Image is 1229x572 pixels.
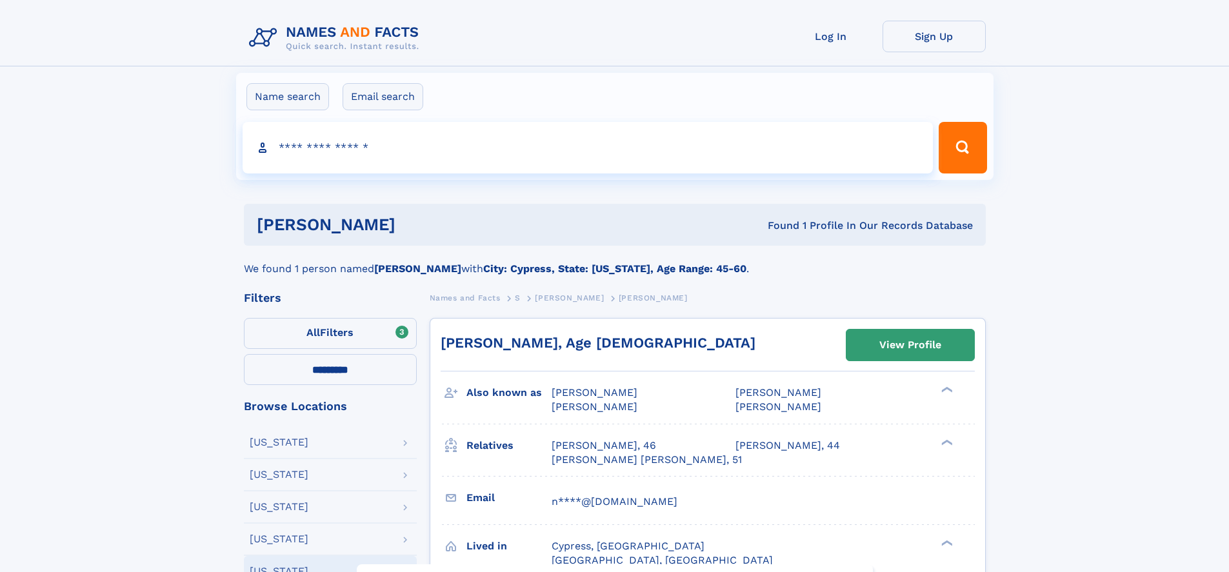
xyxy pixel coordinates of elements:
[939,122,986,173] button: Search Button
[552,453,742,467] a: [PERSON_NAME] [PERSON_NAME], 51
[250,534,308,544] div: [US_STATE]
[552,540,704,552] span: Cypress, [GEOGRAPHIC_DATA]
[244,246,986,277] div: We found 1 person named with .
[552,400,637,413] span: [PERSON_NAME]
[581,219,973,233] div: Found 1 Profile In Our Records Database
[243,122,934,173] input: search input
[735,386,821,399] span: [PERSON_NAME]
[466,487,552,509] h3: Email
[244,318,417,349] label: Filters
[552,439,656,453] a: [PERSON_NAME], 46
[244,400,417,412] div: Browse Locations
[735,439,840,453] a: [PERSON_NAME], 44
[535,293,604,302] span: [PERSON_NAME]
[938,438,954,446] div: ❯
[515,290,521,306] a: S
[441,335,755,351] a: [PERSON_NAME], Age [DEMOGRAPHIC_DATA]
[552,386,637,399] span: [PERSON_NAME]
[535,290,604,306] a: [PERSON_NAME]
[430,290,501,306] a: Names and Facts
[244,292,417,304] div: Filters
[250,437,308,448] div: [US_STATE]
[244,21,430,55] img: Logo Names and Facts
[466,382,552,404] h3: Also known as
[466,535,552,557] h3: Lived in
[883,21,986,52] a: Sign Up
[246,83,329,110] label: Name search
[938,386,954,394] div: ❯
[250,502,308,512] div: [US_STATE]
[250,469,308,480] div: [US_STATE]
[374,262,461,275] b: [PERSON_NAME]
[483,262,746,275] b: City: Cypress, State: [US_STATE], Age Range: 45-60
[515,293,521,302] span: S
[879,330,941,360] div: View Profile
[343,83,423,110] label: Email search
[466,435,552,457] h3: Relatives
[257,217,582,233] h1: [PERSON_NAME]
[619,293,688,302] span: [PERSON_NAME]
[846,330,974,360] a: View Profile
[735,400,821,413] span: [PERSON_NAME]
[552,554,773,566] span: [GEOGRAPHIC_DATA], [GEOGRAPHIC_DATA]
[779,21,883,52] a: Log In
[306,326,320,339] span: All
[938,538,954,547] div: ❯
